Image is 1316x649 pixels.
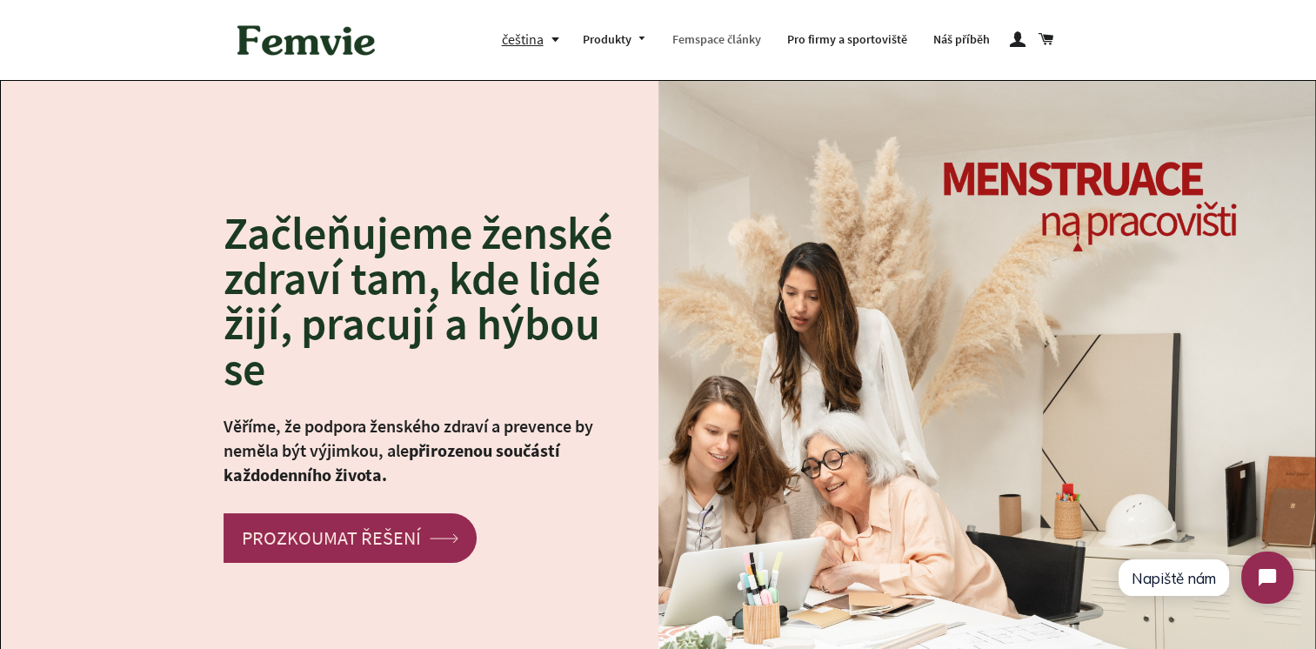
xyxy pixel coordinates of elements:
a: PROZKOUMAT ŘEŠENÍ [224,513,477,563]
strong: přirozenou součástí každodenního života. [224,439,560,485]
a: Náš příběh [920,17,1003,63]
a: Produkty [569,17,659,63]
a: Femspace články [659,17,774,63]
h2: Začleňujeme ženské zdraví tam, kde lidé žijí, pracují a hýbou se [224,211,632,391]
button: čeština [501,28,569,51]
iframe: Tidio Chat [1102,537,1308,619]
p: Věříme, že podpora ženského zdraví a prevence by neměla být výjimkou, ale [224,414,632,487]
img: Femvie [228,13,384,67]
a: Pro firmy a sportoviště [774,17,920,63]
